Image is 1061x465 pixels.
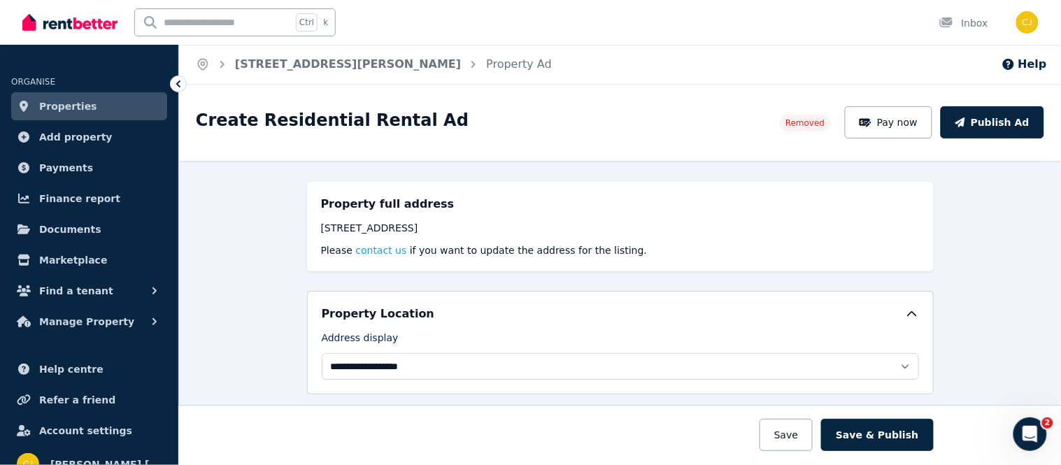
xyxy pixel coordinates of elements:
h5: Property full address [321,196,455,213]
button: Save & Publish [821,419,933,451]
button: Help [1002,56,1047,73]
span: ORGANISE [11,77,55,87]
span: Refer a friend [39,392,115,408]
span: Marketplace [39,252,107,269]
a: [STREET_ADDRESS][PERSON_NAME] [235,57,461,71]
span: Documents [39,221,101,238]
div: Inbox [939,16,988,30]
span: k [323,17,328,28]
a: Add property [11,123,167,151]
span: Add property [39,129,113,145]
button: contact us [355,243,406,257]
a: Property Ad [486,57,552,71]
a: Documents [11,215,167,243]
h1: Create Residential Rental Ad [196,109,469,131]
button: Save [760,419,813,451]
span: Help centre [39,361,104,378]
img: Cameron James Peppin [1016,11,1039,34]
div: [STREET_ADDRESS] [321,221,920,235]
a: Properties [11,92,167,120]
span: 2 [1042,417,1053,429]
button: Find a tenant [11,277,167,305]
a: Account settings [11,417,167,445]
a: Payments [11,154,167,182]
iframe: Intercom live chat [1013,417,1047,451]
button: Pay now [845,106,933,138]
span: Finance report [39,190,120,207]
span: Payments [39,159,93,176]
a: Refer a friend [11,386,167,414]
button: Manage Property [11,308,167,336]
nav: Breadcrumb [179,45,569,84]
span: Properties [39,98,97,115]
span: Account settings [39,422,132,439]
span: Ctrl [296,13,318,31]
h5: Property Location [322,306,434,322]
span: Manage Property [39,313,134,330]
label: Address display [322,331,399,350]
img: RentBetter [22,12,118,33]
button: Publish Ad [941,106,1044,138]
span: Find a tenant [39,282,113,299]
p: Please if you want to update the address for the listing. [321,243,920,257]
a: Help centre [11,355,167,383]
span: Removed [785,117,825,129]
a: Finance report [11,185,167,213]
a: Marketplace [11,246,167,274]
